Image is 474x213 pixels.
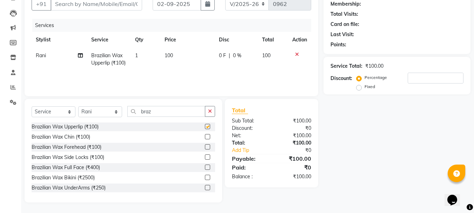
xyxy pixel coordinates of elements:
[272,139,316,147] div: ₹100.00
[165,52,173,59] span: 100
[32,123,99,131] div: Brazilian Wax Upperlip (₹100)
[227,173,272,180] div: Balance :
[232,107,248,114] span: Total
[272,117,316,125] div: ₹100.00
[36,52,46,59] span: Rani
[32,133,90,141] div: Brazilian Wax Chin (₹100)
[445,185,467,206] iframe: chat widget
[258,32,288,48] th: Total
[272,154,316,163] div: ₹100.00
[227,147,279,154] a: Add Tip
[227,132,272,139] div: Net:
[127,106,205,117] input: Search or Scan
[32,174,95,181] div: Brazilian Wax Bikini (₹2500)
[262,52,271,59] span: 100
[229,52,230,59] span: |
[32,144,101,151] div: Brazilian Wax Forehead (₹100)
[32,164,100,171] div: Brazilian Wax Full Face (₹400)
[272,173,316,180] div: ₹100.00
[331,31,354,38] div: Last Visit:
[331,21,359,28] div: Card on file:
[32,32,87,48] th: Stylist
[331,62,362,70] div: Service Total:
[331,11,358,18] div: Total Visits:
[227,125,272,132] div: Discount:
[331,0,361,8] div: Membership:
[272,163,316,172] div: ₹0
[279,147,317,154] div: ₹0
[272,125,316,132] div: ₹0
[32,154,104,161] div: Brazilian Wax Side Locks (₹100)
[288,32,311,48] th: Action
[365,84,375,90] label: Fixed
[219,52,226,59] span: 0 F
[227,139,272,147] div: Total:
[215,32,258,48] th: Disc
[272,132,316,139] div: ₹100.00
[365,74,387,81] label: Percentage
[227,154,272,163] div: Payable:
[331,41,346,48] div: Points:
[87,32,131,48] th: Service
[331,75,352,82] div: Discount:
[233,52,241,59] span: 0 %
[131,32,160,48] th: Qty
[32,19,316,32] div: Services
[227,117,272,125] div: Sub Total:
[160,32,215,48] th: Price
[135,52,138,59] span: 1
[32,184,106,192] div: Brazilian Wax UnderArms (₹250)
[365,62,383,70] div: ₹100.00
[227,163,272,172] div: Paid:
[91,52,126,66] span: Brazilian Wax Upperlip (₹100)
